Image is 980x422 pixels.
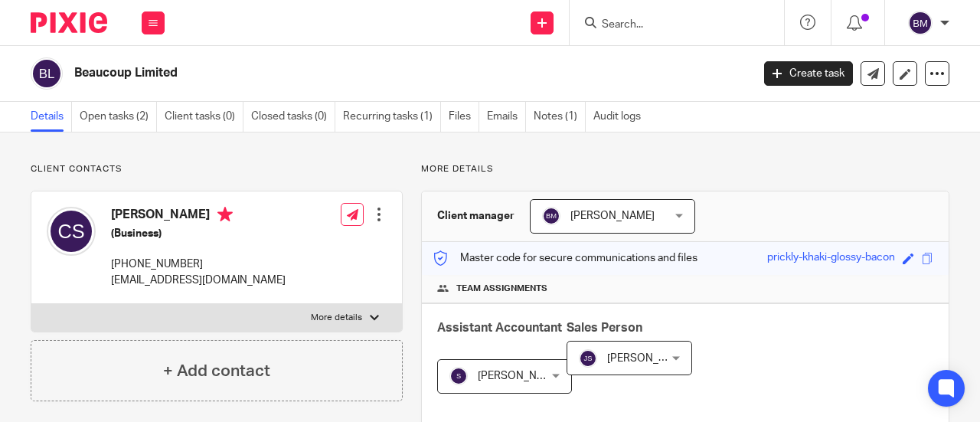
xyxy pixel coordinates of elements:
a: Emails [487,102,526,132]
p: [PHONE_NUMBER] [111,257,286,272]
img: svg%3E [47,207,96,256]
a: Audit logs [593,102,648,132]
span: [PERSON_NAME] [607,353,691,364]
a: Files [449,102,479,132]
img: svg%3E [449,367,468,385]
img: svg%3E [579,349,597,368]
h2: Beaucoup Limited [74,65,608,81]
img: svg%3E [542,207,560,225]
span: [PERSON_NAME] [570,211,655,221]
span: Team assignments [456,283,547,295]
a: Notes (1) [534,102,586,132]
span: Sales Person [567,322,642,334]
a: Create task [764,61,853,86]
a: Details [31,102,72,132]
span: [PERSON_NAME] B [478,371,571,381]
a: Recurring tasks (1) [343,102,441,132]
i: Primary [217,207,233,222]
p: More details [421,163,949,175]
p: More details [311,312,362,324]
input: Search [600,18,738,32]
img: Pixie [31,12,107,33]
a: Closed tasks (0) [251,102,335,132]
img: svg%3E [908,11,933,35]
p: Client contacts [31,163,403,175]
p: [EMAIL_ADDRESS][DOMAIN_NAME] [111,273,286,288]
h3: Client manager [437,208,514,224]
h4: + Add contact [163,359,270,383]
span: Assistant Accountant [437,322,562,334]
img: svg%3E [31,57,63,90]
a: Open tasks (2) [80,102,157,132]
div: prickly-khaki-glossy-bacon [767,250,895,267]
p: Master code for secure communications and files [433,250,697,266]
a: Client tasks (0) [165,102,243,132]
h5: (Business) [111,226,286,241]
h4: [PERSON_NAME] [111,207,286,226]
